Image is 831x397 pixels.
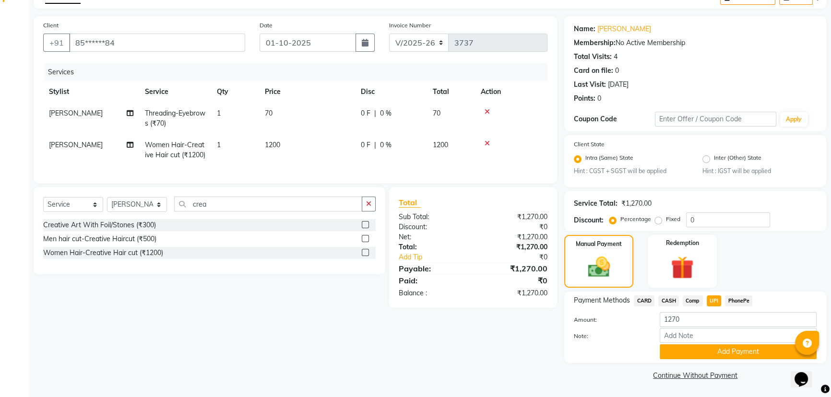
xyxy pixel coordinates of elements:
span: CASH [658,295,679,306]
small: Hint : IGST will be applied [702,167,817,175]
span: 0 % [380,140,392,150]
label: Intra (Same) State [585,153,633,165]
th: Service [139,81,211,103]
div: Total: [392,242,473,252]
div: Membership: [574,38,616,48]
iframe: chat widget [791,359,821,387]
span: 70 [265,109,273,117]
div: Discount: [574,215,604,225]
span: Payment Methods [574,295,630,305]
div: ₹0 [487,252,555,262]
div: Card on file: [574,66,613,76]
span: 70 [433,109,440,117]
div: Last Visit: [574,80,606,90]
span: 1200 [265,140,280,149]
div: ₹0 [473,222,555,232]
th: Price [259,81,355,103]
img: _cash.svg [581,254,617,280]
input: Amount [660,312,817,327]
div: Name: [574,24,595,34]
label: Redemption [666,239,699,247]
div: Points: [574,93,595,104]
th: Disc [355,81,427,103]
div: Women Hair-Creative Hair cut (₹1200) [43,248,163,258]
div: ₹1,270.00 [473,288,555,298]
span: Comp [683,295,703,306]
button: Apply [780,112,807,127]
span: 1 [217,140,221,149]
span: [PERSON_NAME] [49,109,103,117]
small: Hint : CGST + SGST will be applied [574,167,688,175]
span: [PERSON_NAME] [49,140,103,149]
a: [PERSON_NAME] [597,24,651,34]
button: +91 [43,34,70,52]
span: CARD [634,295,654,306]
div: ₹0 [473,275,555,286]
img: _gift.svg [664,253,701,282]
div: Men hair cut-Creative Haircut (₹500) [43,234,156,244]
span: 1200 [433,140,448,149]
div: ₹1,270.00 [473,232,555,242]
input: Search or Scan [174,197,362,211]
th: Action [475,81,547,103]
div: ₹1,270.00 [473,242,555,252]
div: Paid: [392,275,473,286]
label: Amount: [567,315,653,324]
div: ₹1,270.00 [473,263,555,274]
div: Net: [392,232,473,242]
div: Coupon Code [574,114,655,124]
div: [DATE] [608,80,629,90]
label: Percentage [620,215,651,223]
div: Balance : [392,288,473,298]
label: Client State [574,140,605,149]
input: Enter Offer / Coupon Code [655,112,776,127]
label: Client [43,21,59,30]
a: Add Tip [392,252,487,262]
label: Date [260,21,273,30]
div: ₹1,270.00 [621,198,652,209]
div: Service Total: [574,198,617,209]
span: 1 [217,109,221,117]
div: Sub Total: [392,212,473,222]
span: | [374,140,376,150]
label: Invoice Number [389,21,431,30]
th: Qty [211,81,259,103]
label: Note: [567,332,653,340]
input: Search by Name/Mobile/Email/Code [69,34,245,52]
div: No Active Membership [574,38,817,48]
div: Services [44,63,555,81]
span: Total [399,198,421,208]
span: 0 F [361,108,370,118]
span: Threading-Eyebrows (₹70) [145,109,205,128]
div: 0 [615,66,619,76]
div: Payable: [392,263,473,274]
span: | [374,108,376,118]
button: Add Payment [660,344,817,359]
th: Stylist [43,81,139,103]
a: Continue Without Payment [566,371,824,381]
span: 0 % [380,108,392,118]
span: 0 F [361,140,370,150]
span: PhonePe [725,295,752,306]
div: Discount: [392,222,473,232]
label: Fixed [666,215,680,223]
label: Inter (Other) State [714,153,761,165]
span: UPI [707,295,722,306]
input: Add Note [660,328,817,343]
div: Creative Art With Foil/Stones (₹300) [43,220,156,230]
div: ₹1,270.00 [473,212,555,222]
div: 0 [597,93,601,104]
div: Total Visits: [574,52,612,62]
div: 4 [614,52,617,62]
th: Total [427,81,475,103]
span: Women Hair-Creative Hair cut (₹1200) [145,140,205,159]
label: Manual Payment [576,240,622,248]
